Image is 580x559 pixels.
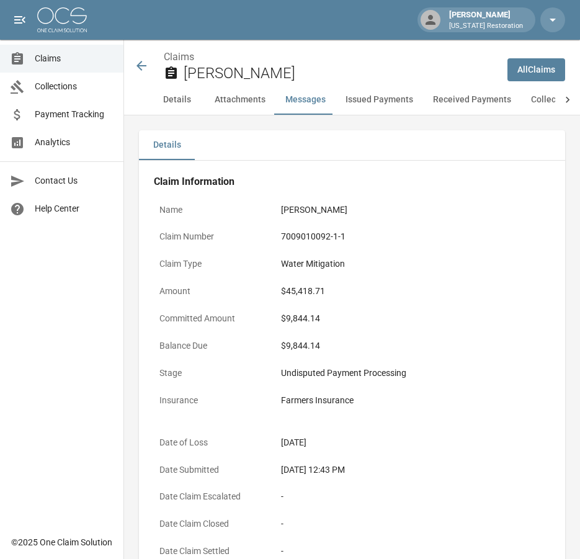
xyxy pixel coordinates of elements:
div: [DATE] [281,436,545,449]
div: $45,418.71 [281,285,545,298]
h4: Claim Information [154,176,550,188]
span: Collections [35,80,114,93]
p: Date Claim Escalated [154,485,265,509]
span: Claims [35,52,114,65]
div: Undisputed Payment Processing [281,367,545,380]
span: Contact Us [35,174,114,187]
div: - [281,490,545,503]
p: Claim Type [154,252,265,276]
div: - [281,517,545,530]
div: anchor tabs [149,85,555,115]
p: Claim Number [154,225,265,249]
span: Help Center [35,202,114,215]
button: Received Payments [423,85,521,115]
span: Analytics [35,136,114,149]
span: Payment Tracking [35,108,114,121]
div: $9,844.14 [281,312,545,325]
p: [US_STATE] Restoration [449,21,523,32]
p: Stage [154,361,265,385]
h2: [PERSON_NAME] [184,65,497,83]
button: Details [139,130,195,160]
div: 7009010092-1-1 [281,230,545,243]
button: open drawer [7,7,32,32]
p: Balance Due [154,334,265,358]
p: Date Submitted [154,458,265,482]
p: Date Claim Closed [154,512,265,536]
p: Committed Amount [154,306,265,331]
a: Claims [164,51,194,63]
div: [PERSON_NAME] [281,203,545,217]
div: $9,844.14 [281,339,545,352]
div: © 2025 One Claim Solution [11,536,112,548]
nav: breadcrumb [164,50,497,65]
div: [DATE] 12:43 PM [281,463,545,476]
div: - [281,545,545,558]
button: Messages [275,85,336,115]
p: Name [154,198,265,222]
div: [PERSON_NAME] [444,9,528,31]
p: Date of Loss [154,431,265,455]
p: Amount [154,279,265,303]
button: Issued Payments [336,85,423,115]
button: Attachments [205,85,275,115]
div: details tabs [139,130,565,160]
div: Farmers Insurance [281,394,545,407]
div: Water Mitigation [281,257,545,271]
img: ocs-logo-white-transparent.png [37,7,87,32]
button: Details [149,85,205,115]
p: Insurance [154,388,265,413]
a: AllClaims [507,58,565,81]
